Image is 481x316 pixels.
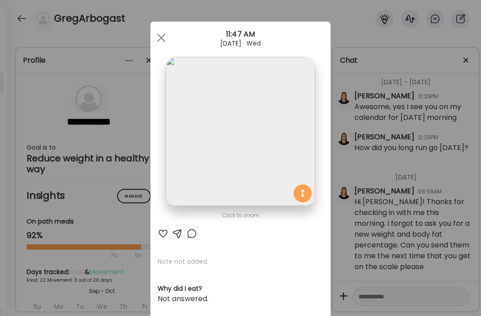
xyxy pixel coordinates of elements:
[158,293,323,304] div: Not answered.
[150,40,331,47] div: [DATE] · Wed
[158,257,323,266] p: Note not added.
[150,29,331,40] div: 11:47 AM
[166,57,315,206] img: images%2FrPs5FQsY32Ov4Ux8BsuEeNS98Wg1%2Fpe3AjHjTljCgsXdrcbwX%2FJoM2UGZ4IrmzGPfWyYO7_1080
[158,284,323,293] h3: Why did I eat?
[158,210,323,221] div: Click to zoom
